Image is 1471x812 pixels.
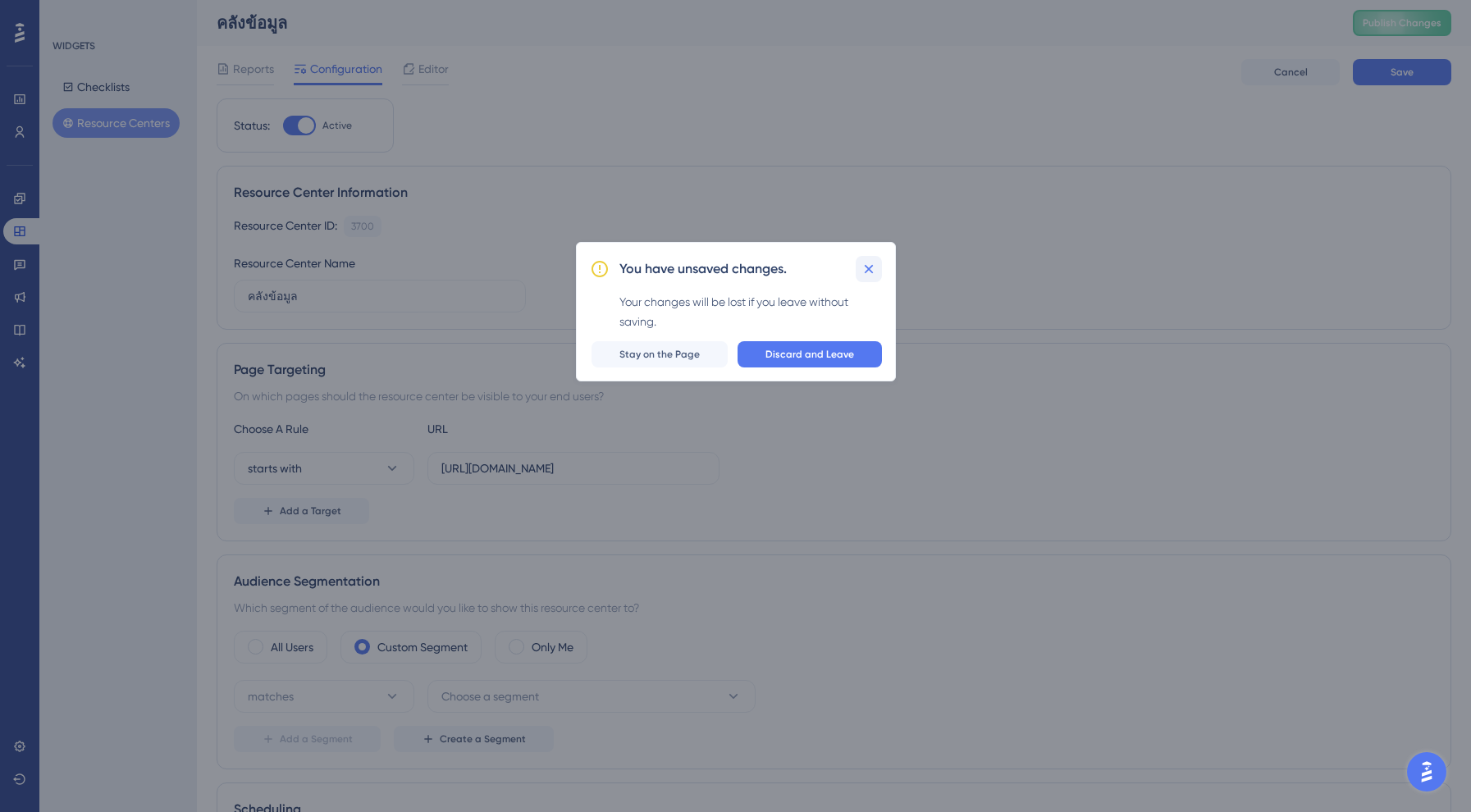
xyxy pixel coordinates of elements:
span: Stay on the Page [619,348,700,361]
h2: You have unsaved changes. [619,259,787,279]
span: Discard and Leave [765,348,854,361]
iframe: UserGuiding AI Assistant Launcher [1402,747,1451,796]
div: Your changes will be lost if you leave without saving. [619,292,882,331]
